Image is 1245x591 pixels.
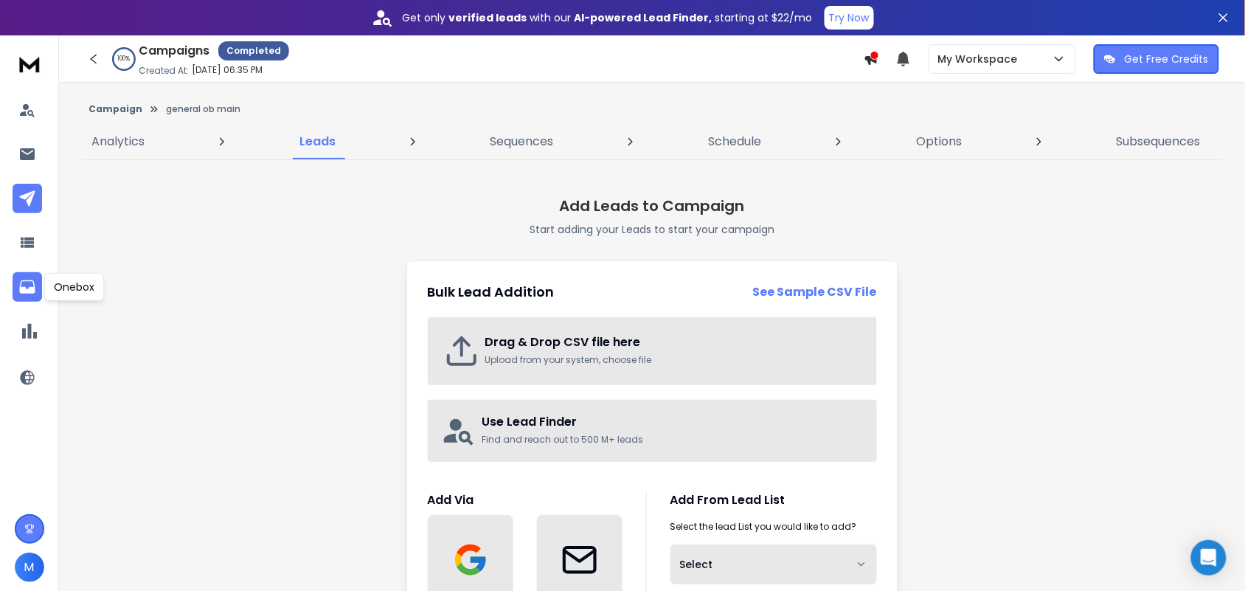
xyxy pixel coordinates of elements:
p: Get Free Credits [1125,52,1209,66]
p: 100 % [118,55,131,63]
p: Subsequences [1117,133,1201,151]
strong: See Sample CSV File [753,283,877,300]
h2: Drag & Drop CSV file here [485,333,861,351]
p: Get only with our starting at $22/mo [403,10,813,25]
a: Schedule [699,124,770,159]
p: Schedule [708,133,761,151]
a: See Sample CSV File [753,283,877,301]
p: Analytics [91,133,145,151]
button: M [15,553,44,582]
p: [DATE] 06:35 PM [192,64,263,76]
a: Leads [291,124,344,159]
button: Try Now [825,6,874,30]
div: Onebox [44,273,104,301]
p: Options [916,133,962,151]
p: My Workspace [938,52,1024,66]
a: Analytics [83,124,153,159]
button: Get Free Credits [1094,44,1219,74]
h2: Bulk Lead Addition [428,282,555,303]
strong: AI-powered Lead Finder, [575,10,712,25]
a: Sequences [482,124,563,159]
div: Completed [218,41,289,61]
h1: Campaigns [139,42,209,60]
strong: verified leads [449,10,527,25]
p: Created At: [139,65,189,77]
p: Upload from your system, choose file [485,354,861,366]
img: logo [15,50,44,77]
a: Options [907,124,971,159]
p: general ob main [166,103,240,115]
h1: Add From Lead List [670,491,877,509]
div: Open Intercom Messenger [1191,540,1227,576]
h1: Add Leads to Campaign [560,196,745,216]
p: Select the lead List you would like to add? [670,521,857,533]
h2: Use Lead Finder [482,413,864,431]
a: Subsequences [1108,124,1210,159]
p: Start adding your Leads to start your campaign [530,222,774,237]
h1: Add Via [428,491,622,509]
p: Sequences [490,133,554,151]
p: Leads [299,133,336,151]
p: Find and reach out to 500 M+ leads [482,434,864,446]
p: Try Now [829,10,870,25]
span: Select [680,557,713,572]
button: Campaign [89,103,142,115]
